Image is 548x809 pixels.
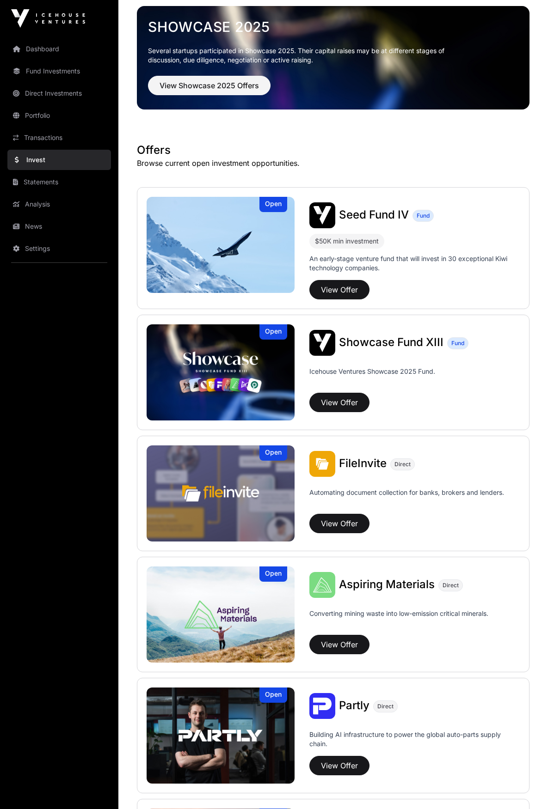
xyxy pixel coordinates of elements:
[7,150,111,170] a: Invest
[309,693,335,719] img: Partly
[259,197,287,212] div: Open
[339,700,369,712] a: Partly
[339,208,409,221] span: Seed Fund IV
[7,238,111,259] a: Settings
[259,324,287,340] div: Open
[417,212,430,219] span: Fund
[315,236,379,247] div: $50K min investment
[309,330,335,356] img: Showcase Fund XIII
[7,194,111,214] a: Analysis
[309,234,384,249] div: $50K min investment
[7,105,111,126] a: Portfolio
[147,324,295,420] img: Showcase Fund XIII
[147,197,295,293] a: Seed Fund IVOpen
[339,578,435,591] span: Aspiring Materials
[339,579,435,591] a: Aspiring Materials
[339,209,409,221] a: Seed Fund IV
[309,202,335,228] img: Seed Fund IV
[147,197,295,293] img: Seed Fund IV
[377,703,394,710] span: Direct
[339,699,369,712] span: Partly
[7,83,111,103] a: Direct Investments
[309,730,520,752] p: Building AI infrastructure to power the global auto-parts supply chain.
[259,687,287,703] div: Open
[394,461,411,468] span: Direct
[309,280,369,299] button: View Offer
[147,687,295,784] a: PartlyOpen
[309,609,488,631] p: Converting mining waste into low-emission critical minerals.
[148,46,459,65] p: Several startups participated in Showcase 2025. Their capital raises may be at different stages o...
[7,128,111,148] a: Transactions
[259,445,287,461] div: Open
[339,456,387,470] span: FileInvite
[147,566,295,663] img: Aspiring Materials
[339,337,443,349] a: Showcase Fund XIII
[160,80,259,91] span: View Showcase 2025 Offers
[309,572,335,598] img: Aspiring Materials
[309,254,520,273] p: An early-stage venture fund that will invest in 30 exceptional Kiwi technology companies.
[309,514,369,533] button: View Offer
[309,367,435,376] p: Icehouse Ventures Showcase 2025 Fund.
[309,451,335,477] img: FileInvite
[309,393,369,412] button: View Offer
[137,6,530,109] img: Showcase 2025
[451,340,464,347] span: Fund
[502,765,548,809] iframe: Chat Widget
[148,76,271,95] button: View Showcase 2025 Offers
[7,39,111,59] a: Dashboard
[148,18,518,35] a: Showcase 2025
[147,324,295,420] a: Showcase Fund XIIIOpen
[7,216,111,237] a: News
[339,335,443,349] span: Showcase Fund XIII
[7,61,111,81] a: Fund Investments
[147,445,295,541] img: FileInvite
[147,445,295,541] a: FileInviteOpen
[259,566,287,582] div: Open
[137,143,530,158] h1: Offers
[309,635,369,654] button: View Offer
[148,85,271,94] a: View Showcase 2025 Offers
[443,582,459,589] span: Direct
[339,458,387,470] a: FileInvite
[7,172,111,192] a: Statements
[147,687,295,784] img: Partly
[309,756,369,775] button: View Offer
[309,488,504,510] p: Automating document collection for banks, brokers and lenders.
[137,158,530,169] p: Browse current open investment opportunities.
[11,9,85,28] img: Icehouse Ventures Logo
[147,566,295,663] a: Aspiring MaterialsOpen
